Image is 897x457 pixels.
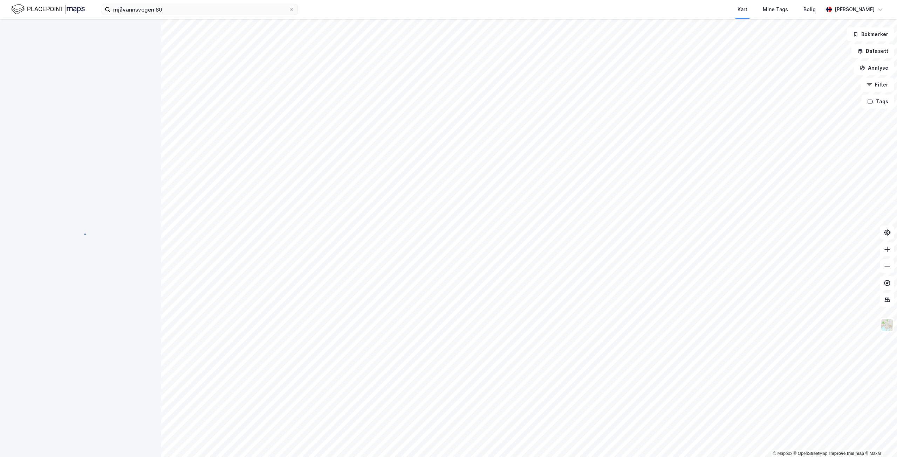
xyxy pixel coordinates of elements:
div: [PERSON_NAME] [835,5,875,14]
iframe: Chat Widget [862,423,897,457]
a: OpenStreetMap [794,451,828,456]
input: Søk på adresse, matrikkel, gårdeiere, leietakere eller personer [110,4,289,15]
img: logo.f888ab2527a4732fd821a326f86c7f29.svg [11,3,85,15]
img: Z [881,318,894,332]
a: Mapbox [773,451,792,456]
img: spinner.a6d8c91a73a9ac5275cf975e30b51cfb.svg [75,228,86,240]
a: Improve this map [829,451,864,456]
button: Datasett [851,44,894,58]
button: Analyse [854,61,894,75]
div: Kart [738,5,747,14]
div: Mine Tags [763,5,788,14]
button: Bokmerker [847,27,894,41]
div: Bolig [803,5,816,14]
button: Filter [861,78,894,92]
div: Kontrollprogram for chat [862,423,897,457]
button: Tags [862,95,894,109]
